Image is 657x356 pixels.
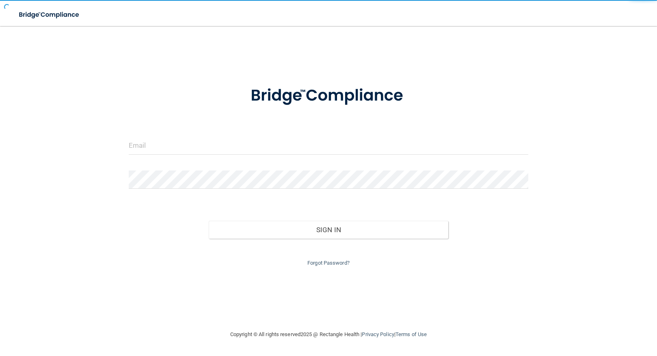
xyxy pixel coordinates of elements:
[234,75,423,117] img: bridge_compliance_login_screen.278c3ca4.svg
[129,136,528,155] input: Email
[395,331,427,337] a: Terms of Use
[180,321,477,347] div: Copyright © All rights reserved 2025 @ Rectangle Health | |
[307,260,350,266] a: Forgot Password?
[209,221,449,239] button: Sign In
[12,6,87,23] img: bridge_compliance_login_screen.278c3ca4.svg
[362,331,394,337] a: Privacy Policy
